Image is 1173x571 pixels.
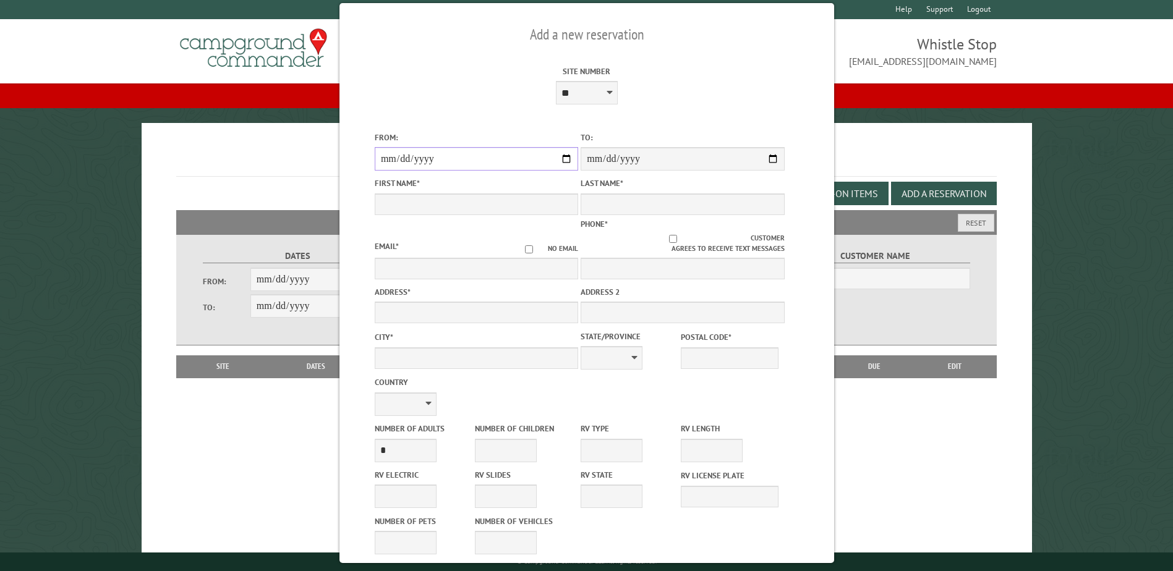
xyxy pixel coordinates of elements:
h1: Reservations [176,143,996,177]
label: From: [374,132,578,143]
img: Campground Commander [176,24,331,72]
th: Due [835,355,913,378]
label: Customer agrees to receive text messages [581,233,784,254]
small: © Campground Commander LLC. All rights reserved. [517,557,657,565]
label: Country [374,376,578,388]
label: No email [510,243,578,254]
th: Site [182,355,263,378]
input: Customer agrees to receive text messages [595,235,751,243]
label: Customer Name [781,249,970,263]
label: Number of Pets [374,515,472,527]
label: Number of Children [474,423,572,434]
label: Postal Code [681,331,778,343]
label: State/Province [581,331,678,342]
input: No email [510,245,548,253]
th: Dates [263,355,369,378]
label: Address 2 [581,286,784,298]
label: First Name [374,177,578,189]
button: Reset [958,214,994,232]
label: Site Number [485,66,688,77]
label: To: [203,302,250,313]
label: To: [581,132,784,143]
button: Add a Reservation [891,182,997,205]
label: Email [374,241,398,252]
h2: Add a new reservation [374,23,798,46]
label: Address [374,286,578,298]
label: RV State [581,469,678,481]
label: Number of Adults [374,423,472,434]
label: Number of Vehicles [474,515,572,527]
th: Edit [913,355,997,378]
label: From: [203,276,250,287]
label: RV Type [581,423,678,434]
label: Dates [203,249,391,263]
label: Phone [581,219,608,229]
label: Last Name [581,177,784,189]
label: RV Length [681,423,778,434]
label: City [374,331,578,343]
label: RV Slides [474,469,572,481]
label: RV License Plate [681,470,778,481]
button: Edit Add-on Items [782,182,889,205]
h2: Filters [176,210,996,234]
label: RV Electric [374,469,472,481]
